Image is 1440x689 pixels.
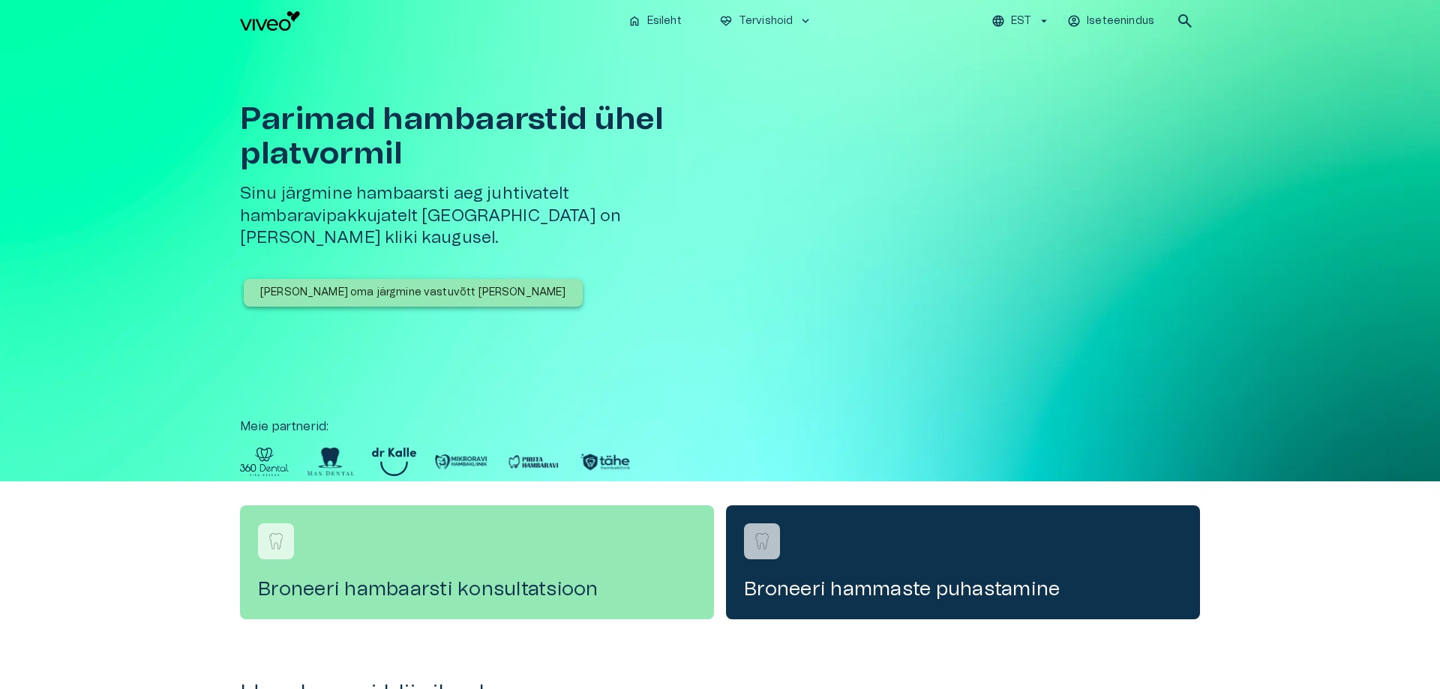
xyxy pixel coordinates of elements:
[1011,13,1031,29] p: EST
[240,448,289,476] img: Partner logo
[258,577,696,601] h4: Broneeri hambaarsti konsultatsioon
[578,448,632,476] img: Partner logo
[260,285,566,301] p: [PERSON_NAME] oma järgmine vastuvõtt [PERSON_NAME]
[622,10,689,32] button: homeEsileht
[739,13,793,29] p: Tervishoid
[1065,10,1158,32] button: Iseteenindus
[719,14,733,28] span: ecg_heart
[240,505,714,619] a: Navigate to service booking
[372,448,416,476] img: Partner logo
[1176,12,1194,30] span: search
[307,448,354,476] img: Partner logo
[628,14,641,28] span: home
[647,13,682,29] p: Esileht
[506,448,560,476] img: Partner logo
[1170,6,1200,36] button: open search modal
[726,505,1200,619] a: Navigate to service booking
[240,11,616,31] a: Navigate to homepage
[265,530,287,553] img: Broneeri hambaarsti konsultatsioon logo
[240,102,726,171] h1: Parimad hambaarstid ühel platvormil
[713,10,819,32] button: ecg_heartTervishoidkeyboard_arrow_down
[240,11,300,31] img: Viveo logo
[434,448,488,476] img: Partner logo
[240,183,726,249] h5: Sinu järgmine hambaarsti aeg juhtivatelt hambaravipakkujatelt [GEOGRAPHIC_DATA] on [PERSON_NAME] ...
[240,418,1200,436] p: Meie partnerid :
[751,530,773,553] img: Broneeri hammaste puhastamine logo
[744,577,1182,601] h4: Broneeri hammaste puhastamine
[989,10,1053,32] button: EST
[1087,13,1154,29] p: Iseteenindus
[244,279,583,307] button: [PERSON_NAME] oma järgmine vastuvõtt [PERSON_NAME]
[799,14,812,28] span: keyboard_arrow_down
